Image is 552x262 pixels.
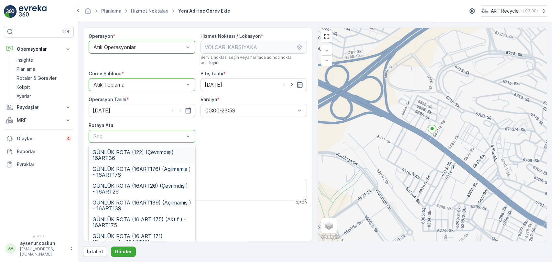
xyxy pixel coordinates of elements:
p: Rotalar & Görevler [16,75,57,81]
h2: Görev Şablonu Yapılandırması [89,216,307,225]
p: Evraklar [17,161,71,168]
p: ⌘B [63,29,69,34]
label: Operasyon [89,33,113,39]
a: Olaylar4 [4,132,74,145]
p: Raporlar [17,148,71,155]
img: image_23.png [481,7,488,15]
label: Görev Şablonu [89,71,122,76]
span: GÜNLÜK ROTA (16ART139) (Açılmamış ) - 16ART139 [92,200,191,211]
p: Planlama [16,66,35,72]
a: Kokpit [14,83,74,92]
span: Yeni Ad Hoc Görev Ekle [177,8,232,14]
button: Operasyonlar [4,43,74,56]
button: ART Recycle(+03:00) [481,5,547,17]
p: Olaylar [17,135,62,142]
img: Google [319,233,341,241]
span: GÜNLÜK ROTA (16ART176) (Açılmamış ) - 16ART176 [92,166,191,178]
p: Gönder [115,248,132,255]
button: AAaysenur.coskun[EMAIL_ADDRESS][DOMAIN_NAME] [4,240,74,257]
label: Hizmet Noktası / Lokasyon [200,33,261,39]
p: Operasyonlar [17,46,61,52]
p: 4 [67,136,70,141]
img: logo_light-DOdMpM7g.png [19,5,47,18]
a: Hizmet Noktaları [131,8,168,14]
label: Bitiş tarihi [200,71,223,76]
button: İptal et [83,246,107,257]
a: Rotalar & Görevler [14,74,74,83]
img: logo [4,5,17,18]
label: Rotaya Ata [89,122,113,128]
a: Yakınlaştır [322,46,331,56]
a: Bu bölgeyi Google Haritalar'da açın (yeni pencerede açılır) [319,233,341,241]
a: Insights [14,56,74,65]
input: dd/mm/yyyy [89,104,195,117]
button: Paydaşlar [4,101,74,114]
h3: Adım 1: Atık Toplama [89,233,307,241]
p: MRF [17,117,61,123]
p: 0 / 500 [296,200,307,205]
a: Ayarlar [14,92,74,101]
span: GÜNLÜK ROTA (122) (Çevrimdışı) - 16ART36 [92,149,191,161]
span: − [325,58,329,63]
div: AA [5,243,16,254]
p: Ayarlar [16,93,31,100]
p: Seç [93,132,184,140]
input: VOLCAR-KARŞIYAKA [200,41,307,54]
a: View Fullscreen [322,32,331,41]
p: Kokpit [16,84,30,90]
p: Paydaşlar [17,104,61,110]
span: GÜNLÜK ROTA (16 ART 171) (Çevrimdışı) - 16ART171 [92,233,191,245]
p: [EMAIL_ADDRESS][DOMAIN_NAME] [20,246,67,257]
span: + [325,48,328,53]
label: Vardiya [200,97,217,102]
a: Uzaklaştır [322,56,331,65]
button: MRF [4,114,74,127]
span: Servis noktası seçin veya haritada ad hoc nokta belirleyin. [200,55,307,65]
p: ART Recycle [491,8,519,14]
label: Operasyon Tarihi [89,97,126,102]
span: GÜNLÜK ROTA (16 ART 175) (Aktif ) - 16ART175 [92,216,191,228]
span: GÜNLÜK ROTA (16ART26) (Çevrimdışı) - 16ART26 [92,183,191,194]
a: Layers [322,218,336,233]
input: dd/mm/yyyy [200,78,307,91]
button: Gönder [111,246,136,257]
p: ( +03:00 ) [521,8,538,14]
a: Planlama [14,65,74,74]
p: aysenur.coskun [20,240,67,246]
p: İptal et [87,248,103,255]
a: Ana Sayfa [84,10,92,15]
a: Evraklar [4,158,74,171]
a: Raporlar [4,145,74,158]
span: v 1.50.3 [4,235,74,239]
p: Insights [16,57,33,63]
a: Planlama [101,8,121,14]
